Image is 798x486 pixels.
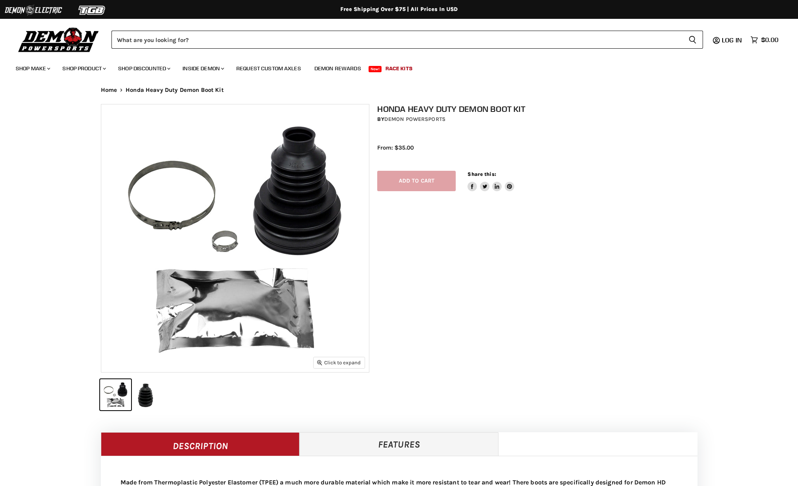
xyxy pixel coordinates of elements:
button: Click to expand [314,357,365,368]
img: Demon Powersports [16,26,102,53]
div: by [377,115,705,124]
a: Demon Powersports [384,116,446,122]
span: From: $35.00 [377,144,414,151]
a: Shop Make [10,60,55,77]
img: Demon Electric Logo 2 [4,3,63,18]
button: Search [682,31,703,49]
a: Demon Rewards [309,60,367,77]
form: Product [111,31,703,49]
a: $0.00 [747,34,782,46]
div: Free Shipping Over $75 | All Prices In USD [85,6,713,13]
a: Inside Demon [177,60,229,77]
nav: Breadcrumbs [85,87,713,93]
button: IMAGE thumbnail [100,379,131,410]
span: Log in [722,36,742,44]
button: IMAGE thumbnail [133,379,158,410]
a: Home [101,87,117,93]
ul: Main menu [10,57,776,77]
a: Shop Discounted [112,60,175,77]
img: IMAGE [101,104,369,372]
a: Shop Product [57,60,111,77]
a: Description [101,432,300,456]
span: Honda Heavy Duty Demon Boot Kit [126,87,224,93]
a: Log in [718,37,747,44]
a: Features [299,432,499,456]
img: TGB Logo 2 [63,3,122,18]
h1: Honda Heavy Duty Demon Boot Kit [377,104,705,114]
span: $0.00 [761,36,778,44]
aside: Share this: [467,171,514,192]
span: New! [369,66,382,72]
span: Share this: [467,171,496,177]
a: Race Kits [380,60,418,77]
a: Request Custom Axles [230,60,307,77]
span: Click to expand [317,360,361,365]
input: Search [111,31,682,49]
